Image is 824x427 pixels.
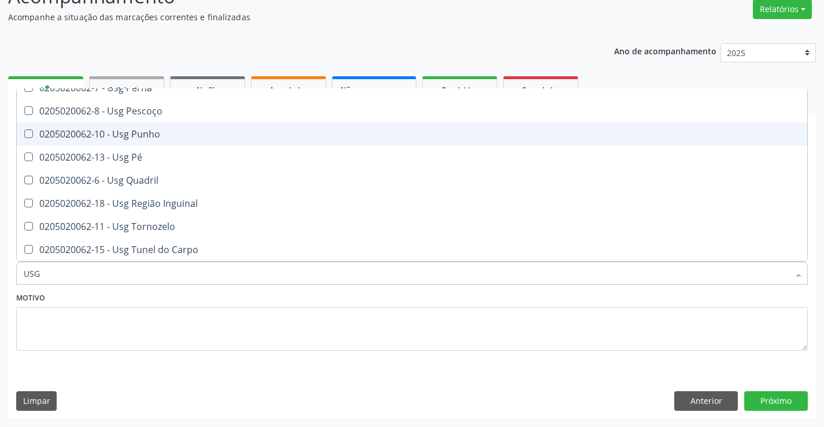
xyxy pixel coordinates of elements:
label: Motivo [16,289,45,307]
button: Anterior [674,391,738,411]
div: 0205020062-11 - Usg Tornozelo [24,222,800,231]
div: 0205020062-15 - Usg Tunel do Carpo [24,245,800,254]
input: Buscar por procedimentos [24,262,789,285]
p: Acompanhe a situação das marcações correntes e finalizadas [8,11,574,23]
span: Cancelados [522,85,560,95]
div: 0205020062-18 - Usg Região Inguinal [24,199,800,208]
div: 0205020062-10 - Usg Punho [24,129,800,139]
span: Resolvidos [442,85,478,95]
span: Agendados [269,85,308,95]
div: 0205020062-13 - Usg Pé [24,153,800,162]
span: Não compareceram [341,85,408,95]
div: person_add [39,83,52,96]
button: Próximo [744,391,808,411]
p: Ano de acompanhamento [614,43,716,58]
span: Na fila [197,85,219,95]
div: 0205020062-6 - Usg Quadril [24,176,800,185]
div: 0205020062-8 - Usg Pescoço [24,106,800,116]
span: Solicitados [109,85,145,95]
